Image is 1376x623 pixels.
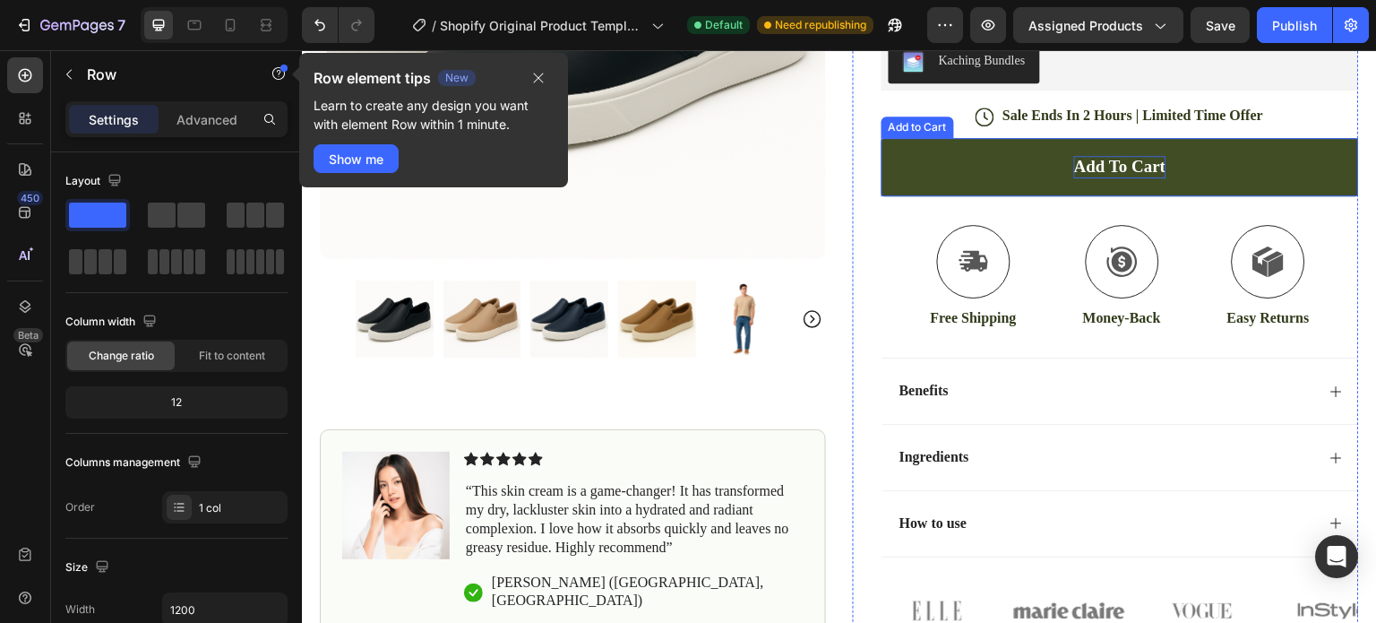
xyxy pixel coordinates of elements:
p: [PERSON_NAME] ([GEOGRAPHIC_DATA], [GEOGRAPHIC_DATA]) [190,523,500,561]
div: Size [65,556,113,580]
button: Publish [1257,7,1332,43]
p: How to use [598,464,666,483]
div: 12 [69,390,284,415]
div: v 4.0.25 [50,29,88,43]
p: Settings [89,110,139,129]
span: Change ratio [89,348,154,364]
p: Sale Ends In 2 Hours | Limited Time Offer [701,56,962,75]
div: Width [65,601,95,618]
span: Default [705,17,743,33]
p: Money-Back [781,259,859,278]
iframe: Design area [302,50,1376,623]
button: Add to cart [580,88,1057,146]
div: Publish [1272,16,1317,35]
button: Carousel Next Arrow [500,259,521,281]
button: Assigned Products [1013,7,1183,43]
img: gempages_432750572815254551-9865b96a-718f-4e2f-bc8e-2aa16a04ab06.png [712,536,823,585]
img: logo_orange.svg [29,29,43,43]
span: Need republishing [775,17,866,33]
div: Domínio [94,106,137,117]
span: Shopify Original Product Template [440,16,644,35]
img: tab_keywords_by_traffic_grey.svg [189,104,203,118]
img: gempages_432750572815254551-862cdf2e-aba6-4086-86e1-6aedcbdae31d.png [580,536,691,585]
div: Palavras-chave [209,106,288,117]
img: gempages_432750572815254551-e61e7829-47ae-4815-938a-13ef13fcc808.png [845,536,956,585]
p: Benefits [598,332,647,350]
span: Save [1206,18,1235,33]
span: Fit to content [199,348,265,364]
div: Beta [13,328,43,342]
div: 1 col [199,500,283,516]
div: Domínio: [DOMAIN_NAME] [47,47,201,61]
p: Easy Returns [925,259,1008,278]
img: tab_domain_overview_orange.svg [74,104,89,118]
div: Add to Cart [583,69,649,85]
img: gempages_432750572815254551-7b7b6beb-2475-4cab-a8a5-5bad2acafc04.png [40,402,148,510]
button: Save [1191,7,1250,43]
p: “This skin cream is a game-changer! It has transformed my dry, lackluster skin into a hydrated an... [164,433,500,507]
p: 7 [117,14,125,36]
img: gempages_432750572815254551-18635748-8903-4856-abf3-9296e066d3eb.png [977,536,1088,585]
p: Advanced [176,110,237,129]
img: website_grey.svg [29,47,43,61]
span: Assigned Products [1028,16,1143,35]
div: Open Intercom Messenger [1315,535,1358,578]
p: Row [87,64,239,85]
p: Ingredients [598,398,667,417]
div: Add to cart [772,106,864,128]
div: Columns management [65,451,205,475]
div: Layout [65,169,125,194]
img: KachingBundles.png [601,1,623,22]
p: Free Shipping [629,259,715,278]
div: Column width [65,310,160,334]
div: Kaching Bundles [637,1,724,20]
div: 450 [17,191,43,205]
button: 7 [7,7,133,43]
div: Undo/Redo [302,7,374,43]
div: Order [65,499,95,515]
span: / [432,16,436,35]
